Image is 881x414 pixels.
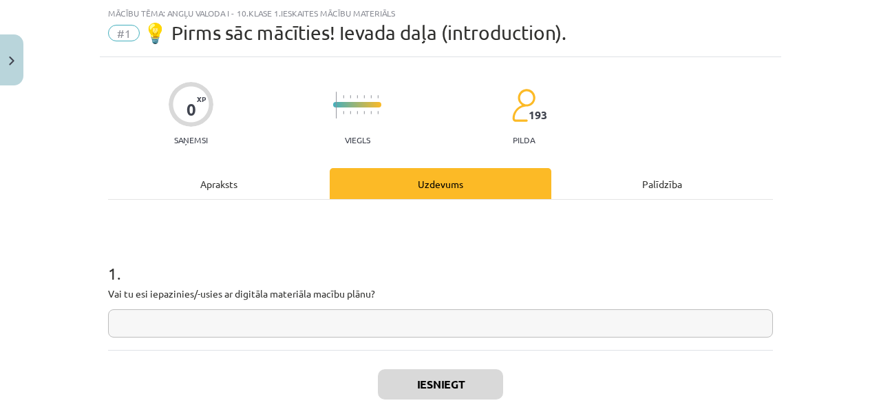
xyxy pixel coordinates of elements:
span: 💡 Pirms sāc mācīties! Ievada daļa (introduction). [143,21,566,44]
img: icon-short-line-57e1e144782c952c97e751825c79c345078a6d821885a25fce030b3d8c18986b.svg [350,95,351,99]
p: pilda [513,135,535,145]
div: Apraksts [108,168,330,199]
img: icon-short-line-57e1e144782c952c97e751825c79c345078a6d821885a25fce030b3d8c18986b.svg [350,111,351,114]
p: Viegls [345,135,370,145]
div: Palīdzība [551,168,773,199]
h1: 1 . [108,240,773,282]
img: icon-short-line-57e1e144782c952c97e751825c79c345078a6d821885a25fce030b3d8c18986b.svg [377,111,379,114]
img: icon-short-line-57e1e144782c952c97e751825c79c345078a6d821885a25fce030b3d8c18986b.svg [343,95,344,99]
img: icon-close-lesson-0947bae3869378f0d4975bcd49f059093ad1ed9edebbc8119c70593378902aed.svg [9,56,14,65]
div: Uzdevums [330,168,551,199]
img: students-c634bb4e5e11cddfef0936a35e636f08e4e9abd3cc4e673bd6f9a4125e45ecb1.svg [511,88,535,123]
span: 193 [529,109,547,121]
img: icon-short-line-57e1e144782c952c97e751825c79c345078a6d821885a25fce030b3d8c18986b.svg [357,111,358,114]
p: Saņemsi [169,135,213,145]
p: Vai tu esi iepazinies/-usies ar digitāla materiāla macību plānu? [108,287,773,301]
img: icon-long-line-d9ea69661e0d244f92f715978eff75569469978d946b2353a9bb055b3ed8787d.svg [336,92,337,118]
img: icon-short-line-57e1e144782c952c97e751825c79c345078a6d821885a25fce030b3d8c18986b.svg [357,95,358,99]
img: icon-short-line-57e1e144782c952c97e751825c79c345078a6d821885a25fce030b3d8c18986b.svg [363,95,365,99]
img: icon-short-line-57e1e144782c952c97e751825c79c345078a6d821885a25fce030b3d8c18986b.svg [370,111,372,114]
div: Mācību tēma: Angļu valoda i - 10.klase 1.ieskaites mācību materiāls [108,8,773,18]
div: 0 [187,100,196,119]
img: icon-short-line-57e1e144782c952c97e751825c79c345078a6d821885a25fce030b3d8c18986b.svg [370,95,372,99]
img: icon-short-line-57e1e144782c952c97e751825c79c345078a6d821885a25fce030b3d8c18986b.svg [363,111,365,114]
span: #1 [108,25,140,41]
img: icon-short-line-57e1e144782c952c97e751825c79c345078a6d821885a25fce030b3d8c18986b.svg [377,95,379,99]
span: XP [197,95,206,103]
button: Iesniegt [378,369,503,400]
img: icon-short-line-57e1e144782c952c97e751825c79c345078a6d821885a25fce030b3d8c18986b.svg [343,111,344,114]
